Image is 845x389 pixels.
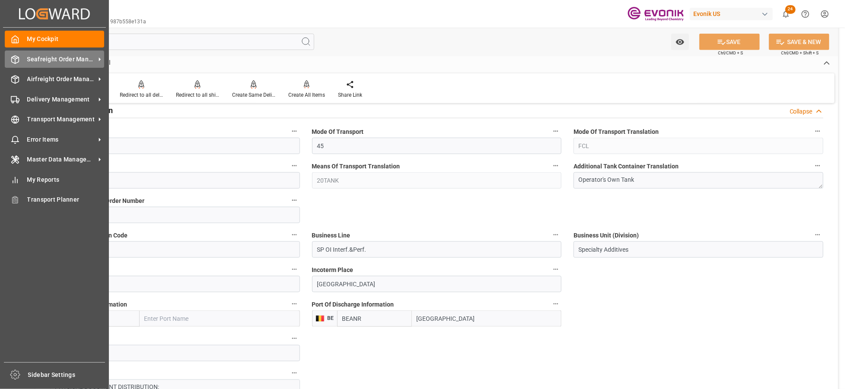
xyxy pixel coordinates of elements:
[812,160,823,171] button: Additional Tank Container Translation
[338,91,362,99] div: Share Link
[289,160,300,171] button: Means Of Transport
[574,172,823,189] textarea: Operator's Own Tank
[550,264,561,275] button: Incoterm Place
[28,370,105,380] span: Sidebar Settings
[289,229,300,240] button: Business Line Division Code
[312,300,394,309] span: Port Of Discharge Information
[550,160,561,171] button: Means Of Transport Translation
[574,231,639,240] span: Business Unit (Division)
[289,298,300,310] button: Port Of Loading Information
[790,107,813,116] div: Collapse
[120,91,163,99] div: Redirect to all deliveries
[27,175,105,184] span: My Reports
[27,75,96,84] span: Airfreight Order Management
[288,91,325,99] div: Create All Items
[232,91,275,99] div: Create Same Delivery Date
[785,5,796,14] span: 24
[5,171,104,188] a: My Reports
[718,50,743,56] span: Ctrl/CMD + S
[690,8,773,20] div: Evonik US
[27,195,105,204] span: Transport Planner
[312,127,364,136] span: Mode Of Transport
[27,55,96,64] span: Seafreight Order Management
[289,264,300,275] button: Incoterm
[671,34,689,50] button: open menu
[5,31,104,47] a: My Cockpit
[289,367,300,379] button: Text Information
[140,310,300,327] input: Enter Port Name
[27,155,96,164] span: Master Data Management
[699,34,760,50] button: SAVE
[312,231,351,240] span: Business Line
[289,126,300,137] button: Movement Type
[176,91,219,99] div: Redirect to all shipments
[812,229,823,240] button: Business Unit (Division)
[781,50,819,56] span: Ctrl/CMD + Shift + S
[574,127,659,136] span: Mode Of Transport Translation
[776,4,796,24] button: show 24 new notifications
[27,95,96,104] span: Delivery Management
[550,229,561,240] button: Business Line
[337,310,412,327] input: Enter Locode
[412,310,561,327] input: Enter Port Name
[40,34,314,50] input: Search Fields
[27,35,105,44] span: My Cockpit
[796,4,815,24] button: Help Center
[574,162,679,171] span: Additional Tank Container Translation
[690,6,776,22] button: Evonik US
[316,315,325,322] img: country
[27,135,96,144] span: Error Items
[812,126,823,137] button: Mode Of Transport Translation
[550,298,561,310] button: Port Of Discharge Information
[628,6,684,22] img: Evonik-brand-mark-Deep-Purple-RGB.jpeg_1700498283.jpeg
[769,34,829,50] button: SAVE & NEW
[325,315,334,321] span: BE
[5,191,104,208] a: Transport Planner
[289,333,300,344] button: U.S. State Of Origin
[289,195,300,206] button: Customer Purchase Order Number
[550,126,561,137] button: Mode Of Transport
[27,115,96,124] span: Transport Management
[312,162,400,171] span: Means Of Transport Translation
[312,266,354,275] span: Incoterm Place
